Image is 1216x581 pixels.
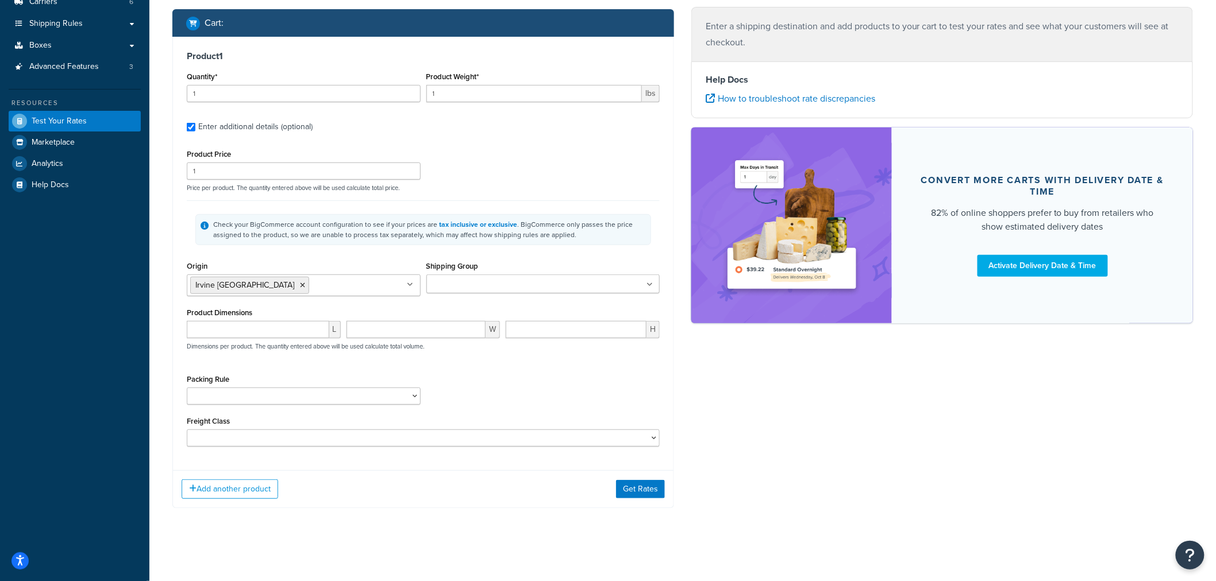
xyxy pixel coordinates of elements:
[187,308,252,317] label: Product Dimensions
[29,62,99,72] span: Advanced Features
[9,153,141,174] a: Analytics
[187,417,230,425] label: Freight Class
[919,175,1165,197] div: Convert more carts with delivery date & time
[486,321,500,338] span: W
[9,111,141,131] a: Test Your Rates
[9,13,141,34] a: Shipping Rules
[439,219,517,230] a: tax inclusive or exclusive
[978,255,1108,277] a: Activate Delivery Date & Time
[9,56,141,78] li: Advanced Features
[32,159,63,169] span: Analytics
[182,479,278,499] button: Add another product
[706,73,1179,87] h4: Help Docs
[426,72,479,81] label: Product Weight*
[195,279,294,291] span: Irvine [GEOGRAPHIC_DATA]
[9,35,141,56] a: Boxes
[187,85,421,102] input: 0
[1176,541,1205,570] button: Open Resource Center
[32,138,75,148] span: Marketplace
[184,184,663,192] p: Price per product. The quantity entered above will be used calculate total price.
[720,145,864,306] img: feature-image-ddt-36eae7f7280da8017bfb280eaccd9c446f90b1fe08728e4019434db127062ab4.png
[9,98,141,108] div: Resources
[29,41,52,51] span: Boxes
[329,321,341,338] span: L
[9,175,141,195] a: Help Docs
[187,375,229,384] label: Packing Rule
[198,119,313,135] div: Enter additional details (optional)
[187,51,660,62] h3: Product 1
[426,262,479,270] label: Shipping Group
[184,342,425,350] p: Dimensions per product. The quantity entered above will be used calculate total volume.
[29,19,83,29] span: Shipping Rules
[647,321,660,338] span: H
[32,180,69,190] span: Help Docs
[706,18,1179,51] p: Enter a shipping destination and add products to your cart to test your rates and see what your c...
[32,117,87,126] span: Test Your Rates
[213,219,646,240] div: Check your BigCommerce account configuration to see if your prices are . BigCommerce only passes ...
[205,18,224,28] h2: Cart :
[187,123,195,131] input: Enter additional details (optional)
[642,85,660,102] span: lbs
[9,56,141,78] a: Advanced Features3
[616,480,665,498] button: Get Rates
[9,132,141,153] a: Marketplace
[706,92,875,105] a: How to troubleshoot rate discrepancies
[187,72,217,81] label: Quantity*
[129,62,133,72] span: 3
[919,206,1165,234] div: 82% of online shoppers prefer to buy from retailers who show estimated delivery dates
[187,262,207,270] label: Origin
[426,85,642,102] input: 0.00
[187,150,231,158] label: Product Price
